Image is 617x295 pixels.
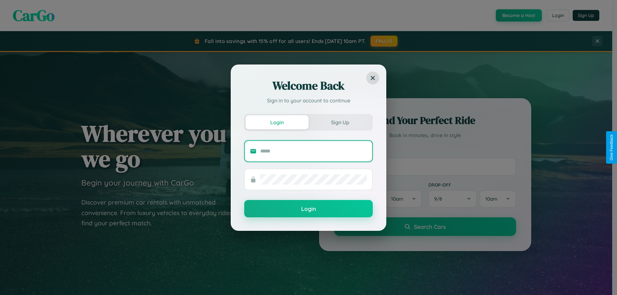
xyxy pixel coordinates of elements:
[244,200,373,217] button: Login
[244,97,373,104] p: Sign in to your account to continue
[308,115,371,129] button: Sign Up
[244,78,373,93] h2: Welcome Back
[609,134,614,161] div: Give Feedback
[246,115,308,129] button: Login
